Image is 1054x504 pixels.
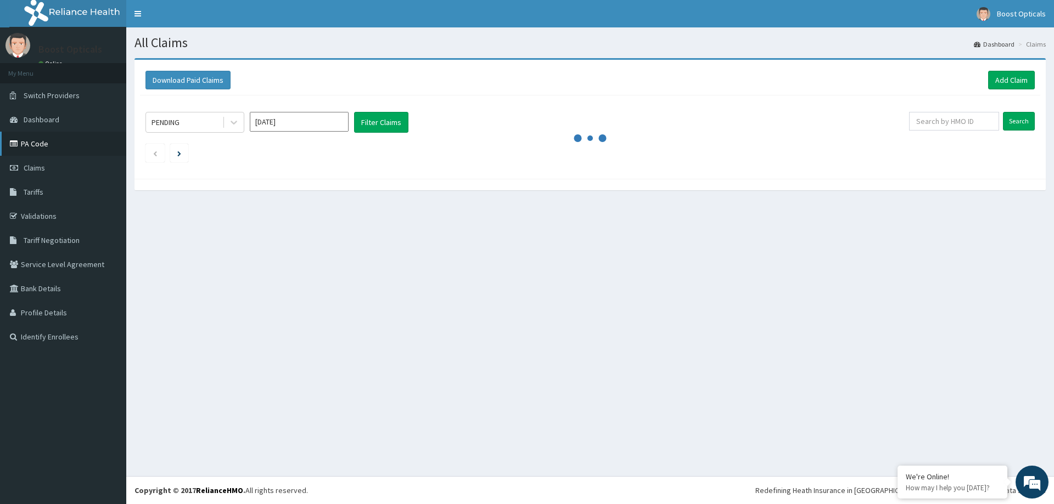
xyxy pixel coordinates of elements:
[250,112,349,132] input: Select Month and Year
[997,9,1046,19] span: Boost Opticals
[909,112,999,131] input: Search by HMO ID
[38,44,102,54] p: Boost Opticals
[134,485,245,495] strong: Copyright © 2017 .
[196,485,243,495] a: RelianceHMO
[354,112,408,133] button: Filter Claims
[977,7,990,21] img: User Image
[38,60,65,67] a: Online
[24,90,80,100] span: Switch Providers
[24,115,59,124] span: Dashboard
[145,71,231,89] button: Download Paid Claims
[177,148,181,158] a: Next page
[152,117,180,128] div: PENDING
[974,39,1014,49] a: Dashboard
[5,33,30,58] img: User Image
[153,148,158,158] a: Previous page
[1016,39,1046,49] li: Claims
[24,187,43,197] span: Tariffs
[126,476,1054,504] footer: All rights reserved.
[988,71,1035,89] a: Add Claim
[906,483,999,492] p: How may I help you today?
[574,122,607,155] svg: audio-loading
[24,235,80,245] span: Tariff Negotiation
[906,472,999,482] div: We're Online!
[24,163,45,173] span: Claims
[134,36,1046,50] h1: All Claims
[1003,112,1035,131] input: Search
[755,485,1046,496] div: Redefining Heath Insurance in [GEOGRAPHIC_DATA] using Telemedicine and Data Science!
